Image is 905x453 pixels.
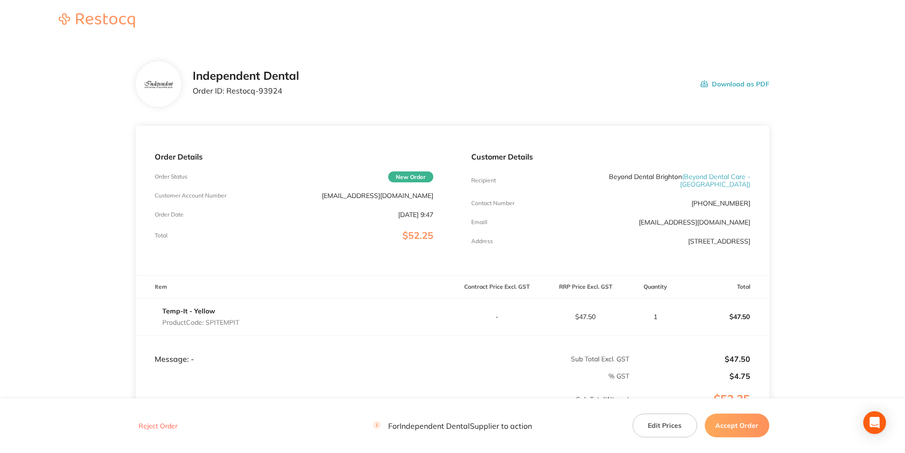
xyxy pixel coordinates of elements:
[402,229,433,241] span: $52.25
[453,355,629,363] p: Sub Total Excl. GST
[680,172,750,189] span: ( Beyond Dental Care - [GEOGRAPHIC_DATA] )
[630,276,681,298] th: Quantity
[453,313,541,321] p: -
[471,152,750,161] p: Customer Details
[691,199,750,207] p: [PHONE_NUMBER]
[471,238,493,245] p: Address
[639,218,750,226] a: [EMAIL_ADDRESS][DOMAIN_NAME]
[630,355,750,363] p: $47.50
[630,313,680,321] p: 1
[155,173,187,180] p: Order Status
[471,200,514,207] p: Contact Number
[49,13,144,29] a: Restocq logo
[630,372,750,380] p: $4.75
[705,414,769,437] button: Accept Order
[700,69,769,99] button: Download as PDF
[681,276,769,298] th: Total
[136,372,629,380] p: % GST
[398,211,433,218] p: [DATE] 9:47
[388,171,433,182] span: New Order
[136,422,180,430] button: Reject Order
[155,211,184,218] p: Order Date
[322,192,433,199] p: [EMAIL_ADDRESS][DOMAIN_NAME]
[471,219,487,226] p: Emaill
[155,192,226,199] p: Customer Account Number
[162,319,239,326] p: Product Code: SPITEMPIT
[193,86,299,95] p: Order ID: Restocq- 93924
[193,69,299,83] h2: Independent Dental
[452,276,541,298] th: Contract Price Excl. GST
[688,237,750,245] p: [STREET_ADDRESS]
[681,305,769,328] p: $47.50
[863,411,886,434] div: Open Intercom Messenger
[564,173,750,188] p: Beyond Dental Brighton
[633,414,697,437] button: Edit Prices
[155,232,168,239] p: Total
[373,421,532,430] p: For Independent Dental Supplier to action
[155,152,433,161] p: Order Details
[136,336,452,364] td: Message: -
[630,393,769,425] p: $52.25
[143,80,174,89] img: bzV5Y2k1dA
[471,177,496,184] p: Recipient
[541,313,629,321] p: $47.50
[541,276,630,298] th: RRP Price Excl. GST
[162,307,215,315] a: Temp-It - Yellow
[136,396,629,422] p: Sub Total ( 1 Items)
[136,276,452,298] th: Item
[49,13,144,28] img: Restocq logo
